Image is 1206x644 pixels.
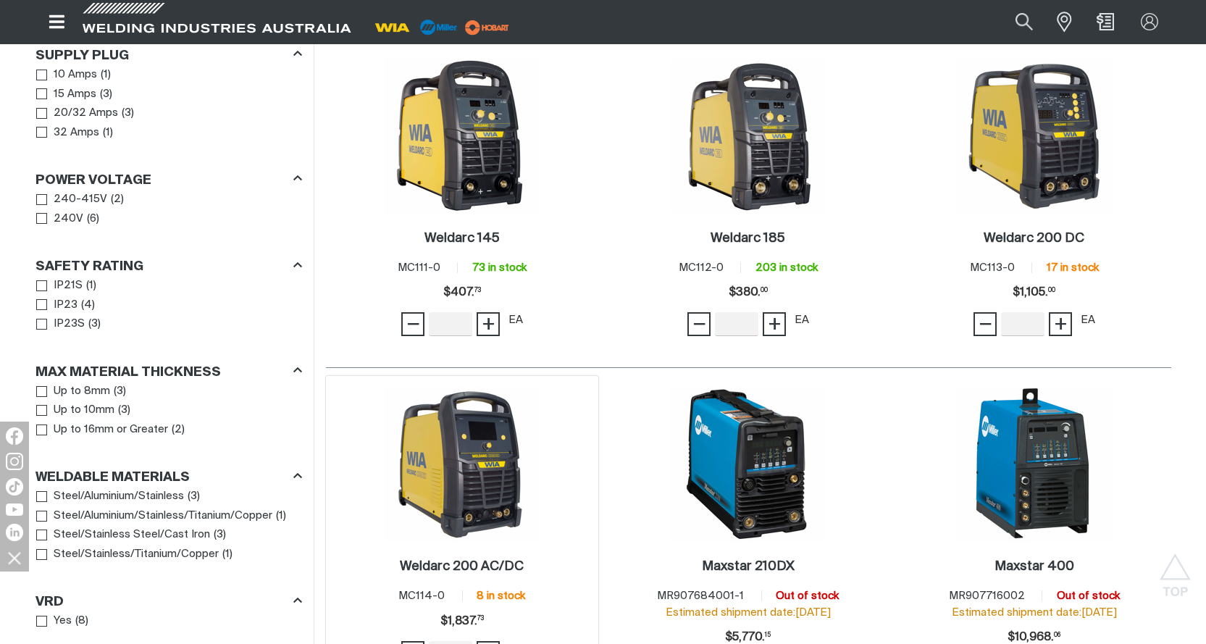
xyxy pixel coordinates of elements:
[35,364,221,381] h3: Max Material Thickness
[276,508,286,524] span: ( 1 )
[36,401,115,420] a: Up to 10mm
[482,311,495,336] span: +
[666,607,831,618] span: Estimated shipment date: [DATE]
[54,297,78,314] span: IP23
[424,230,500,247] a: Weldarc 145
[984,230,1084,247] a: Weldarc 200 DC
[35,361,302,381] div: Max Material Thickness
[1054,632,1060,638] sup: 06
[214,527,226,543] span: ( 3 )
[81,297,95,314] span: ( 4 )
[981,6,1049,38] input: Product name or item number...
[54,67,97,83] span: 10 Amps
[35,48,129,64] h3: Supply Plug
[729,278,768,307] div: Price
[6,453,23,470] img: Instagram
[671,387,826,542] img: Maxstar 210DX
[952,607,1117,618] span: Estimated shipment date: [DATE]
[679,262,724,273] span: MC112-0
[1054,311,1068,336] span: +
[711,232,785,245] h2: Weldarc 185
[36,545,219,564] a: Steel/Stainless/Titanium/Copper
[36,611,72,631] a: Yes
[702,559,795,575] a: Maxstar 210DX
[54,546,219,563] span: Steel/Stainless/Titanium/Copper
[35,259,143,275] h3: Safety Rating
[188,488,200,505] span: ( 3 )
[111,191,124,208] span: ( 2 )
[398,590,445,601] span: MC114-0
[35,170,302,190] div: Power Voltage
[54,105,118,122] span: 20/32 Amps
[54,191,107,208] span: 240-415V
[54,383,110,400] span: Up to 8mm
[54,508,272,524] span: Steel/Aluminium/Stainless/Titanium/Copper
[1013,278,1055,307] span: $1,105.
[35,467,302,487] div: Weldable Materials
[54,527,210,543] span: Steel/Stainless Steel/Cast Iron
[461,22,514,33] a: miller
[54,613,72,630] span: Yes
[36,382,301,440] ul: Max Material Thickness
[54,277,83,294] span: IP21S
[1000,6,1049,38] button: Search products
[36,209,84,229] a: 240V
[101,67,111,83] span: ( 1 )
[1013,278,1055,307] div: Price
[54,86,96,103] span: 15 Amps
[100,86,112,103] span: ( 3 )
[1047,262,1099,273] span: 17 in stock
[54,316,85,333] span: IP23S
[54,488,184,505] span: Steel/Aluminium/Stainless
[54,402,114,419] span: Up to 10mm
[6,503,23,516] img: YouTube
[54,422,168,438] span: Up to 16mm or Greater
[6,478,23,495] img: TikTok
[36,190,301,228] ul: Power Voltage
[36,85,97,104] a: 15 Amps
[1048,288,1055,293] sup: 00
[949,590,1025,601] span: MR907716002
[122,105,134,122] span: ( 3 )
[398,262,440,273] span: MC111-0
[222,546,233,563] span: ( 1 )
[400,559,524,575] a: Weldarc 200 AC/DC
[406,311,420,336] span: −
[657,590,744,601] span: MR907684001-1
[36,65,301,142] ul: Supply Plug
[36,296,78,315] a: IP23
[776,590,839,601] span: Out of stock
[54,125,99,141] span: 32 Amps
[36,487,185,506] a: Steel/Aluminium/Stainless
[35,172,151,189] h3: Power Voltage
[443,278,481,307] span: $407.
[957,59,1112,214] img: Weldarc 200 DC
[6,524,23,541] img: LinkedIn
[103,125,113,141] span: ( 1 )
[400,560,524,573] h2: Weldarc 200 AC/DC
[671,59,826,214] img: Weldarc 185
[114,383,126,400] span: ( 3 )
[477,590,525,601] span: 8 in stock
[36,525,211,545] a: Steel/Stainless Steel/Cast Iron
[172,422,185,438] span: ( 2 )
[6,427,23,445] img: Facebook
[36,382,111,401] a: Up to 8mm
[36,420,169,440] a: Up to 16mm or Greater
[768,311,782,336] span: +
[1081,312,1095,329] div: EA
[75,613,88,630] span: ( 8 )
[86,277,96,294] span: ( 1 )
[984,232,1084,245] h2: Weldarc 200 DC
[472,262,527,273] span: 73 in stock
[54,211,83,227] span: 240V
[118,402,130,419] span: ( 3 )
[692,311,706,336] span: −
[443,278,481,307] div: Price
[424,232,500,245] h2: Weldarc 145
[994,559,1074,575] a: Maxstar 400
[711,230,785,247] a: Weldarc 185
[36,276,301,334] ul: Safety Rating
[36,65,98,85] a: 10 Amps
[88,316,101,333] span: ( 3 )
